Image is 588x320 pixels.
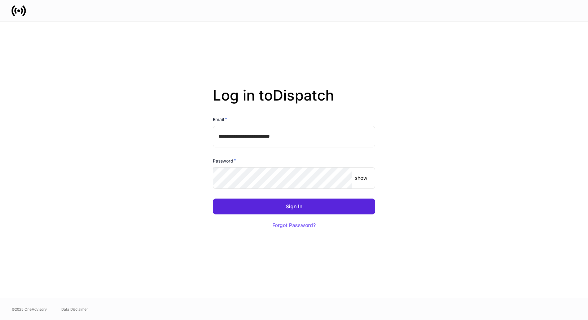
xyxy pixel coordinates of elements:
span: © 2025 OneAdvisory [12,306,47,312]
h6: Email [213,116,227,123]
h6: Password [213,157,236,164]
button: Sign In [213,199,375,214]
h2: Log in to Dispatch [213,87,375,116]
div: Sign In [286,204,302,209]
a: Data Disclaimer [61,306,88,312]
div: Forgot Password? [272,223,316,228]
button: Forgot Password? [263,217,325,233]
p: show [355,174,367,182]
